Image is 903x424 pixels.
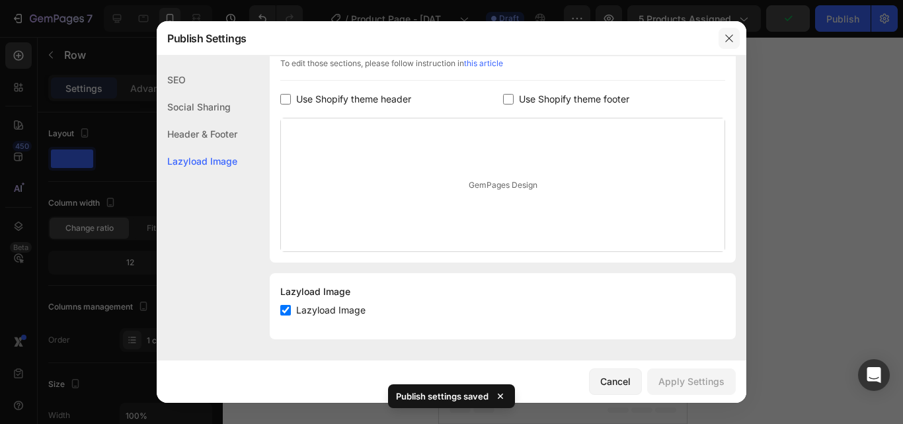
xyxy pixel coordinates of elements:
[600,374,631,388] div: Cancel
[157,66,237,93] div: SEO
[88,230,159,242] span: from URL or image
[11,139,74,153] span: Add section
[17,30,38,42] div: Row
[464,58,503,68] a: this article
[280,58,725,81] div: To edit those sections, please follow instruction in
[858,359,890,391] div: Open Intercom Messenger
[519,91,629,107] span: Use Shopify theme footer
[157,120,237,148] div: Header & Footer
[296,91,411,107] span: Use Shopify theme header
[66,7,155,20] span: iPhone 13 Mini ( 375 px)
[157,21,712,56] div: Publish Settings
[589,368,642,395] button: Cancel
[396,390,489,403] p: Publish settings saved
[84,259,165,273] div: Add blank section
[647,368,736,395] button: Apply Settings
[296,302,366,318] span: Lazyload Image
[658,374,725,388] div: Apply Settings
[280,284,725,300] div: Lazyload Image
[157,93,237,120] div: Social Sharing
[84,169,164,183] div: Choose templates
[74,275,173,287] span: then drag & drop elements
[97,63,167,73] div: Drop element here
[89,214,159,228] div: Generate layout
[281,118,725,251] div: GemPages Design
[78,185,169,197] span: inspired by CRO experts
[157,148,237,175] div: Lazyload Image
